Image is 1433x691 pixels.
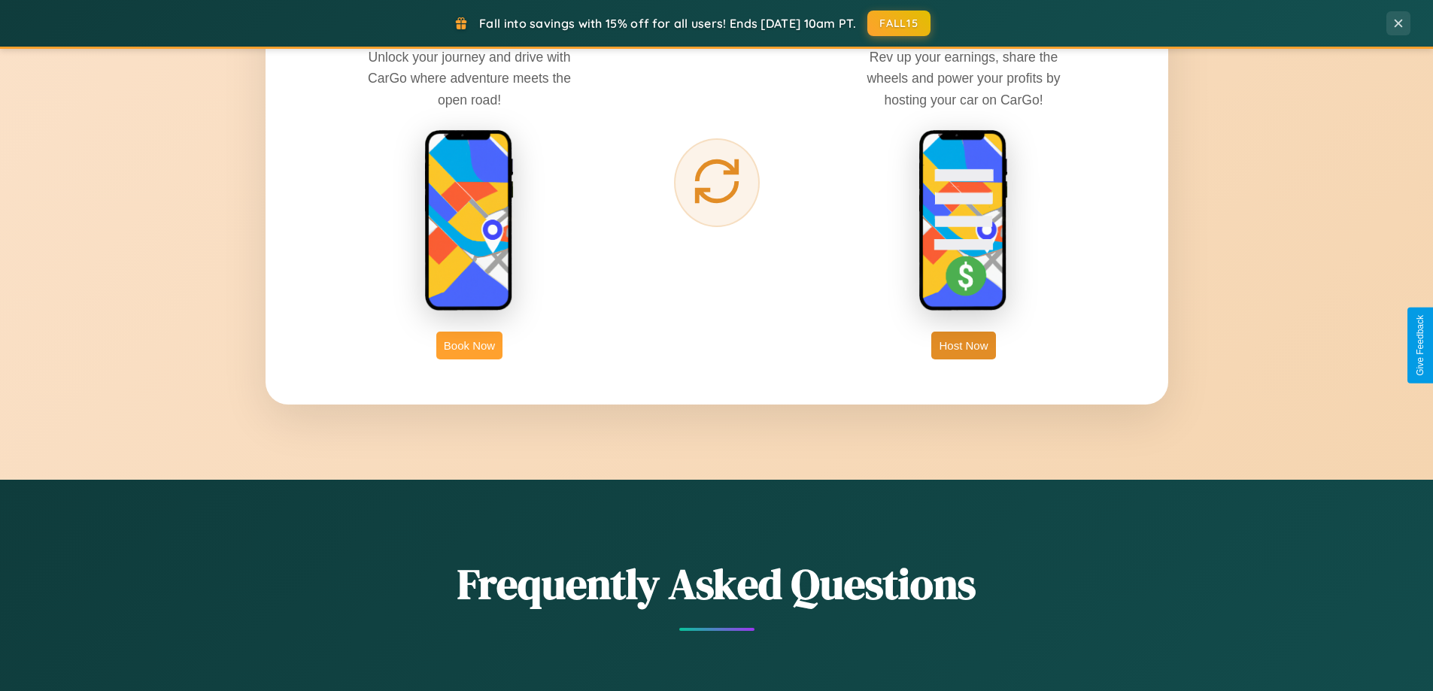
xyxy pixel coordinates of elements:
span: Fall into savings with 15% off for all users! Ends [DATE] 10am PT. [479,16,856,31]
button: Host Now [931,332,995,359]
img: rent phone [424,129,515,313]
div: Give Feedback [1415,315,1425,376]
img: host phone [918,129,1009,313]
button: Book Now [436,332,502,359]
button: FALL15 [867,11,931,36]
p: Unlock your journey and drive with CarGo where adventure meets the open road! [357,47,582,110]
h2: Frequently Asked Questions [266,555,1168,613]
p: Rev up your earnings, share the wheels and power your profits by hosting your car on CarGo! [851,47,1076,110]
